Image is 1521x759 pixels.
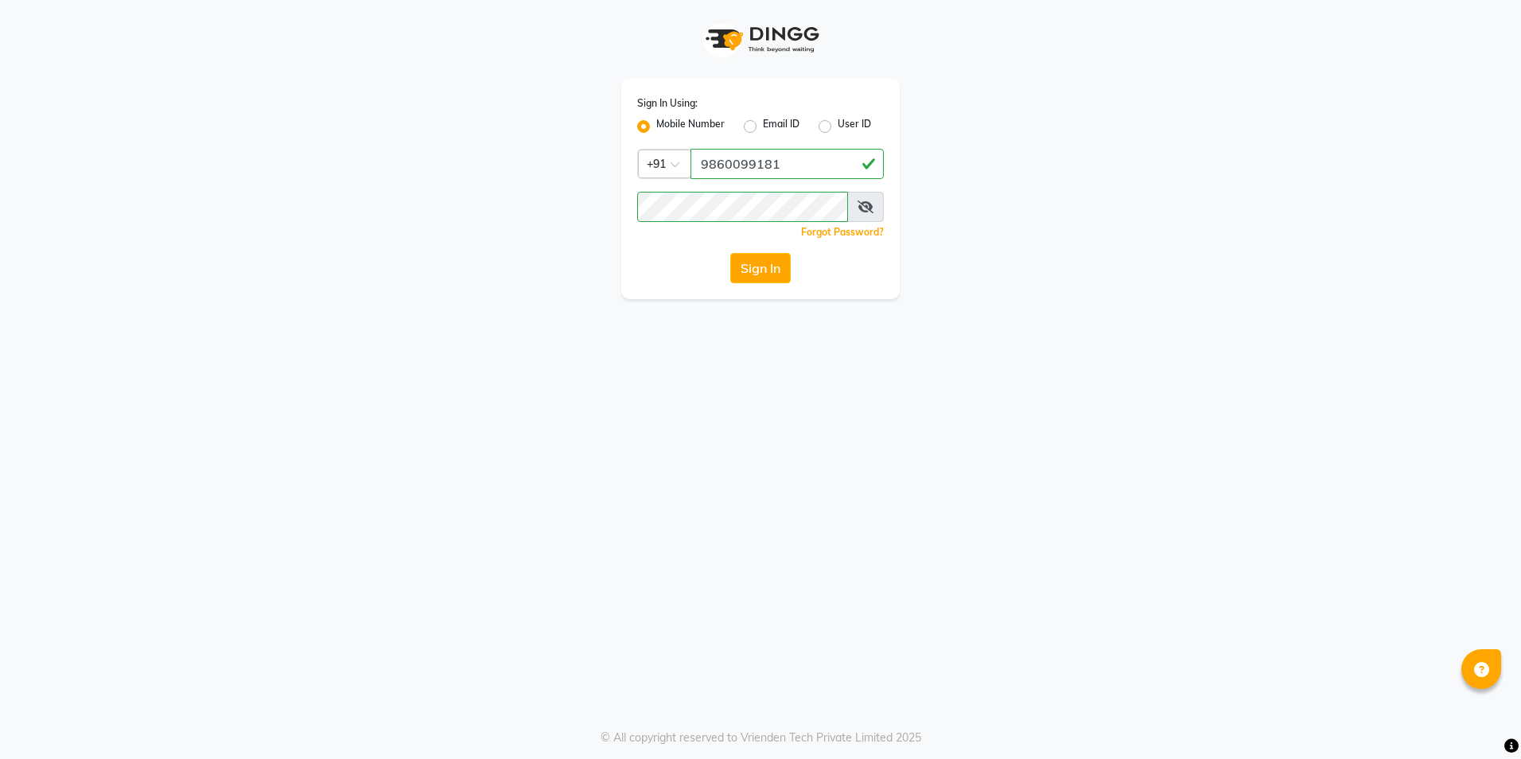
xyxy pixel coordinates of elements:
button: Sign In [730,253,791,283]
input: Username [637,192,848,222]
label: Mobile Number [656,117,725,136]
label: User ID [838,117,871,136]
label: Email ID [763,117,799,136]
img: logo1.svg [697,16,824,63]
input: Username [690,149,884,179]
a: Forgot Password? [801,226,884,238]
label: Sign In Using: [637,96,698,111]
